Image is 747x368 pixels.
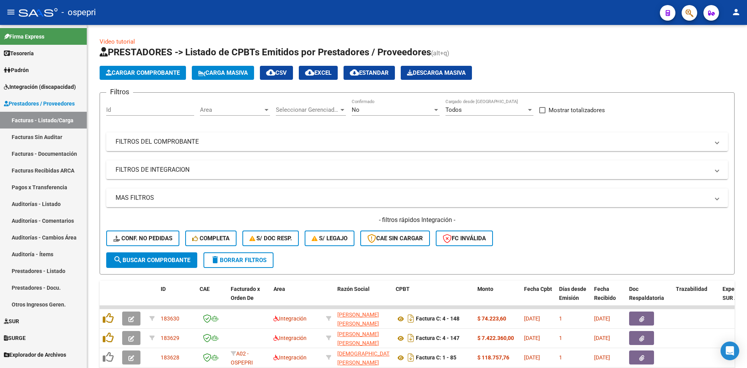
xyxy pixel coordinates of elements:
span: CPBT [396,286,410,292]
span: (alt+q) [431,49,449,57]
span: 183630 [161,315,179,322]
app-download-masive: Descarga masiva de comprobantes (adjuntos) [401,66,472,80]
span: S/ legajo [312,235,347,242]
span: Prestadores / Proveedores [4,99,75,108]
strong: Factura C: 1 - 85 [416,355,456,361]
span: [PERSON_NAME] [PERSON_NAME] [337,331,379,346]
span: Mostrar totalizadores [549,106,605,115]
datatable-header-cell: Area [270,281,323,315]
span: [DATE] [524,354,540,361]
datatable-header-cell: Días desde Emisión [556,281,591,315]
strong: $ 118.757,76 [477,354,509,361]
mat-expansion-panel-header: MAS FILTROS [106,188,728,207]
span: Carga Masiva [198,69,248,76]
datatable-header-cell: Doc Respaldatoria [626,281,673,315]
button: CSV [260,66,293,80]
span: CAE SIN CARGAR [367,235,423,242]
span: [DATE] [524,335,540,341]
span: Integración [274,354,307,361]
span: 1 [559,354,562,361]
mat-icon: cloud_download [305,68,314,77]
span: ID [161,286,166,292]
button: FC Inválida [436,231,493,246]
span: Todos [445,106,462,113]
mat-icon: delete [210,255,220,264]
div: Open Intercom Messenger [721,342,739,360]
mat-icon: cloud_download [350,68,359,77]
span: Explorador de Archivos [4,350,66,359]
datatable-header-cell: CAE [196,281,228,315]
span: Monto [477,286,493,292]
button: S/ legajo [305,231,354,246]
strong: $ 7.422.360,00 [477,335,514,341]
span: - ospepri [61,4,96,21]
div: 27166837206 [337,349,389,366]
span: FC Inválida [443,235,486,242]
mat-icon: search [113,255,123,264]
span: Doc Respaldatoria [629,286,664,301]
span: S/ Doc Resp. [249,235,292,242]
span: 1 [559,315,562,322]
mat-icon: person [731,7,741,17]
span: Integración [274,335,307,341]
span: CAE [200,286,210,292]
datatable-header-cell: CPBT [393,281,474,315]
span: Seleccionar Gerenciador [276,106,339,113]
button: CAE SIN CARGAR [360,231,430,246]
datatable-header-cell: Fecha Cpbt [521,281,556,315]
span: Estandar [350,69,389,76]
button: EXCEL [299,66,338,80]
span: Area [274,286,285,292]
span: Días desde Emisión [559,286,586,301]
mat-expansion-panel-header: FILTROS DEL COMPROBANTE [106,132,728,151]
span: SUR [4,317,19,326]
span: 183628 [161,354,179,361]
span: Cargar Comprobante [106,69,180,76]
span: [DATE] [594,335,610,341]
datatable-header-cell: Trazabilidad [673,281,719,315]
span: PRESTADORES -> Listado de CPBTs Emitidos por Prestadores / Proveedores [100,47,431,58]
span: EXCEL [305,69,331,76]
mat-expansion-panel-header: FILTROS DE INTEGRACION [106,160,728,179]
h4: - filtros rápidos Integración - [106,216,728,224]
span: Tesorería [4,49,34,58]
span: Integración (discapacidad) [4,83,76,91]
i: Descargar documento [406,332,416,344]
span: CSV [266,69,287,76]
span: No [352,106,359,113]
span: [PERSON_NAME] [PERSON_NAME] [337,312,379,327]
i: Descargar documento [406,312,416,325]
span: [DATE] [594,315,610,322]
datatable-header-cell: Razón Social [334,281,393,315]
span: Area [200,106,263,113]
strong: Factura C: 4 - 148 [416,316,459,322]
datatable-header-cell: Fecha Recibido [591,281,626,315]
h3: Filtros [106,86,133,97]
button: Buscar Comprobante [106,252,197,268]
mat-icon: menu [6,7,16,17]
button: S/ Doc Resp. [242,231,299,246]
button: Cargar Comprobante [100,66,186,80]
datatable-header-cell: ID [158,281,196,315]
span: Facturado x Orden De [231,286,260,301]
button: Carga Masiva [192,66,254,80]
span: A02 - OSPEPRI [231,350,253,366]
span: Descarga Masiva [407,69,466,76]
span: [DATE] [594,354,610,361]
span: [DATE] [524,315,540,322]
div: 27339695860 [337,310,389,327]
i: Descargar documento [406,351,416,364]
span: Integración [274,315,307,322]
span: Borrar Filtros [210,257,267,264]
span: SURGE [4,334,26,342]
button: Descarga Masiva [401,66,472,80]
span: Fecha Cpbt [524,286,552,292]
span: 1 [559,335,562,341]
strong: $ 74.223,60 [477,315,506,322]
button: Estandar [344,66,395,80]
span: Conf. no pedidas [113,235,172,242]
span: Firma Express [4,32,44,41]
span: Buscar Comprobante [113,257,190,264]
span: Razón Social [337,286,370,292]
a: Video tutorial [100,38,135,45]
